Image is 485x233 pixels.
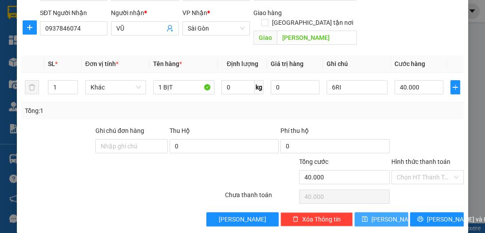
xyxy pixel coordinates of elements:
[111,8,178,18] div: Người nhận
[253,9,282,16] span: Giao hàng
[327,80,387,94] input: Ghi Chú
[153,60,182,67] span: Tên hàng
[450,80,460,94] button: plus
[271,60,304,67] span: Giá trị hàng
[355,212,408,226] button: save[PERSON_NAME]
[25,80,39,94] button: delete
[188,22,244,35] span: Sài Gòn
[91,81,141,94] span: Khác
[48,60,55,67] span: SL
[206,212,279,226] button: [PERSON_NAME]
[323,55,391,73] th: Ghi chú
[95,139,168,153] input: Ghi chú đơn hàng
[255,80,264,94] span: kg
[166,25,173,32] span: user-add
[277,31,357,45] input: Dọc đường
[292,216,299,223] span: delete
[451,84,460,91] span: plus
[371,214,419,224] span: [PERSON_NAME]
[271,80,319,94] input: 0
[85,60,118,67] span: Đơn vị tính
[224,190,298,206] div: Chưa thanh toán
[25,106,188,116] div: Tổng: 1
[280,126,390,139] div: Phí thu hộ
[23,24,36,31] span: plus
[391,158,450,165] label: Hình thức thanh toán
[410,212,464,226] button: printer[PERSON_NAME] và In
[153,80,214,94] input: VD: Bàn, Ghế
[394,60,425,67] span: Cước hàng
[268,18,357,27] span: [GEOGRAPHIC_DATA] tận nơi
[227,60,258,67] span: Định lượng
[299,158,328,165] span: Tổng cước
[40,8,107,18] div: SĐT Người Nhận
[182,9,207,16] span: VP Nhận
[302,214,341,224] span: Xóa Thông tin
[170,127,190,134] span: Thu Hộ
[95,127,144,134] label: Ghi chú đơn hàng
[23,20,37,35] button: plus
[253,31,277,45] span: Giao
[362,216,368,223] span: save
[219,214,266,224] span: [PERSON_NAME]
[417,216,423,223] span: printer
[280,212,353,226] button: deleteXóa Thông tin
